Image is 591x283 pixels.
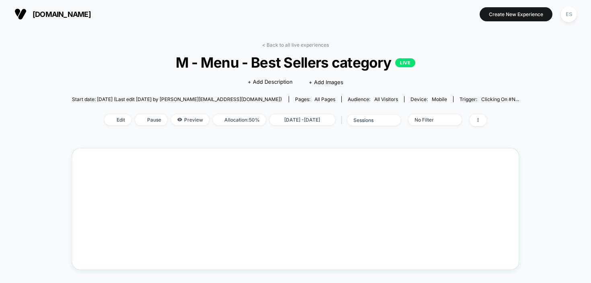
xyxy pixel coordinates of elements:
span: Allocation: 50% [213,114,266,125]
span: Device: [404,96,453,102]
p: LIVE [395,58,415,67]
div: Trigger: [460,96,519,102]
span: All Visitors [374,96,398,102]
span: M - Menu - Best Sellers category [94,54,497,71]
span: [DOMAIN_NAME] [33,10,91,19]
button: Create New Experience [480,7,552,21]
span: all pages [314,96,335,102]
div: Pages: [295,96,335,102]
img: Visually logo [14,8,27,20]
span: | [339,114,347,126]
a: < Back to all live experiences [262,42,329,48]
div: sessions [353,117,386,123]
span: Pause [135,114,167,125]
span: mobile [432,96,447,102]
span: [DATE] - [DATE] [270,114,335,125]
button: [DOMAIN_NAME] [12,8,93,21]
button: ES [558,6,579,23]
span: Preview [171,114,209,125]
span: Start date: [DATE] (Last edit [DATE] by [PERSON_NAME][EMAIL_ADDRESS][DOMAIN_NAME]) [72,96,282,102]
span: + Add Description [248,78,293,86]
span: + Add Images [309,79,343,85]
div: Audience: [348,96,398,102]
div: No Filter [415,117,447,123]
div: ES [561,6,577,22]
span: Edit [105,114,131,125]
span: Clicking on #n... [481,96,519,102]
